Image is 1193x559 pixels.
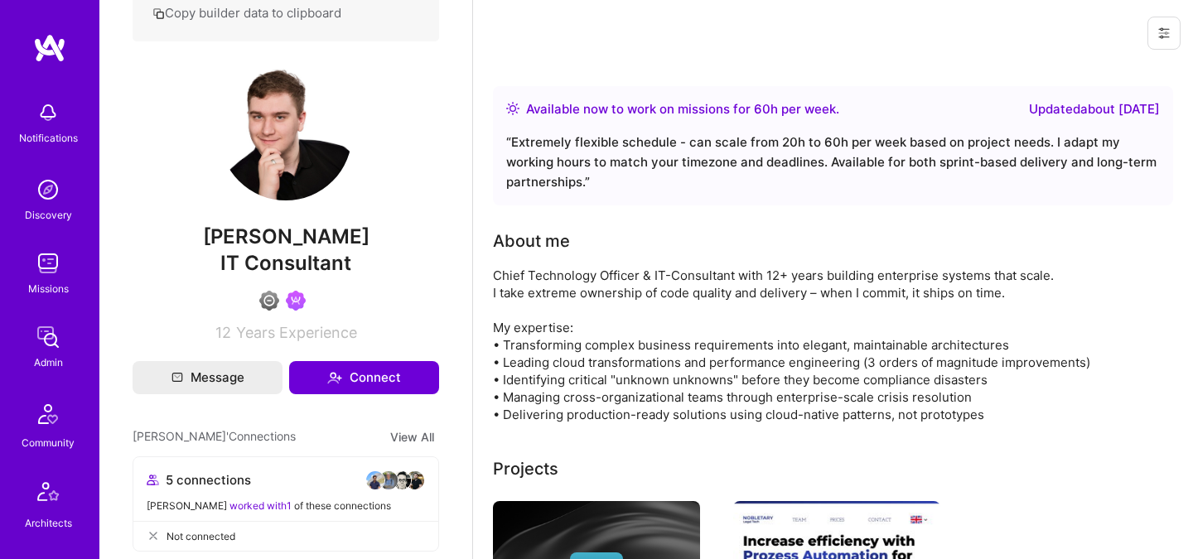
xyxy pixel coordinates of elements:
[493,456,558,481] div: Projects
[379,470,398,490] img: avatar
[286,291,306,311] img: Been on Mission
[28,475,68,514] img: Architects
[147,497,425,514] div: [PERSON_NAME] of these connections
[327,370,342,385] i: icon Connect
[31,247,65,280] img: teamwork
[152,4,341,22] button: Copy builder data to clipboard
[31,96,65,129] img: bell
[526,99,839,119] div: Available now to work on missions for h per week .
[493,229,570,253] div: About me
[506,102,519,115] img: Availability
[31,320,65,354] img: admin teamwork
[215,324,231,341] span: 12
[133,456,439,552] button: 5 connectionsavataravataravataravatar[PERSON_NAME] worked with1 of these connectionsNot connected
[754,101,770,117] span: 60
[147,474,159,486] i: icon Collaborator
[133,427,296,446] span: [PERSON_NAME]' Connections
[405,470,425,490] img: avatar
[392,470,412,490] img: avatar
[236,324,357,341] span: Years Experience
[28,394,68,434] img: Community
[220,68,352,200] img: User Avatar
[25,206,72,224] div: Discovery
[506,133,1160,192] div: “ Extremely flexible schedule - can scale from 20h to 60h per week based on project needs. I adap...
[33,33,66,63] img: logo
[493,267,1156,423] div: Chief Technology Officer & IT-Consultant with 12+ years building enterprise systems that scale. I...
[133,224,439,249] span: [PERSON_NAME]
[166,471,251,489] span: 5 connections
[167,528,235,545] span: Not connected
[31,173,65,206] img: discovery
[147,529,160,542] i: icon CloseGray
[28,280,69,297] div: Missions
[19,129,78,147] div: Notifications
[1029,99,1160,119] div: Updated about [DATE]
[229,499,292,512] span: worked with 1
[22,434,75,451] div: Community
[259,291,279,311] img: Limited Access
[385,427,439,446] button: View All
[152,7,165,20] i: icon Copy
[25,514,72,532] div: Architects
[289,361,439,394] button: Connect
[34,354,63,371] div: Admin
[220,251,351,275] span: IT Consultant
[171,372,183,383] i: icon Mail
[365,470,385,490] img: avatar
[133,361,283,394] button: Message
